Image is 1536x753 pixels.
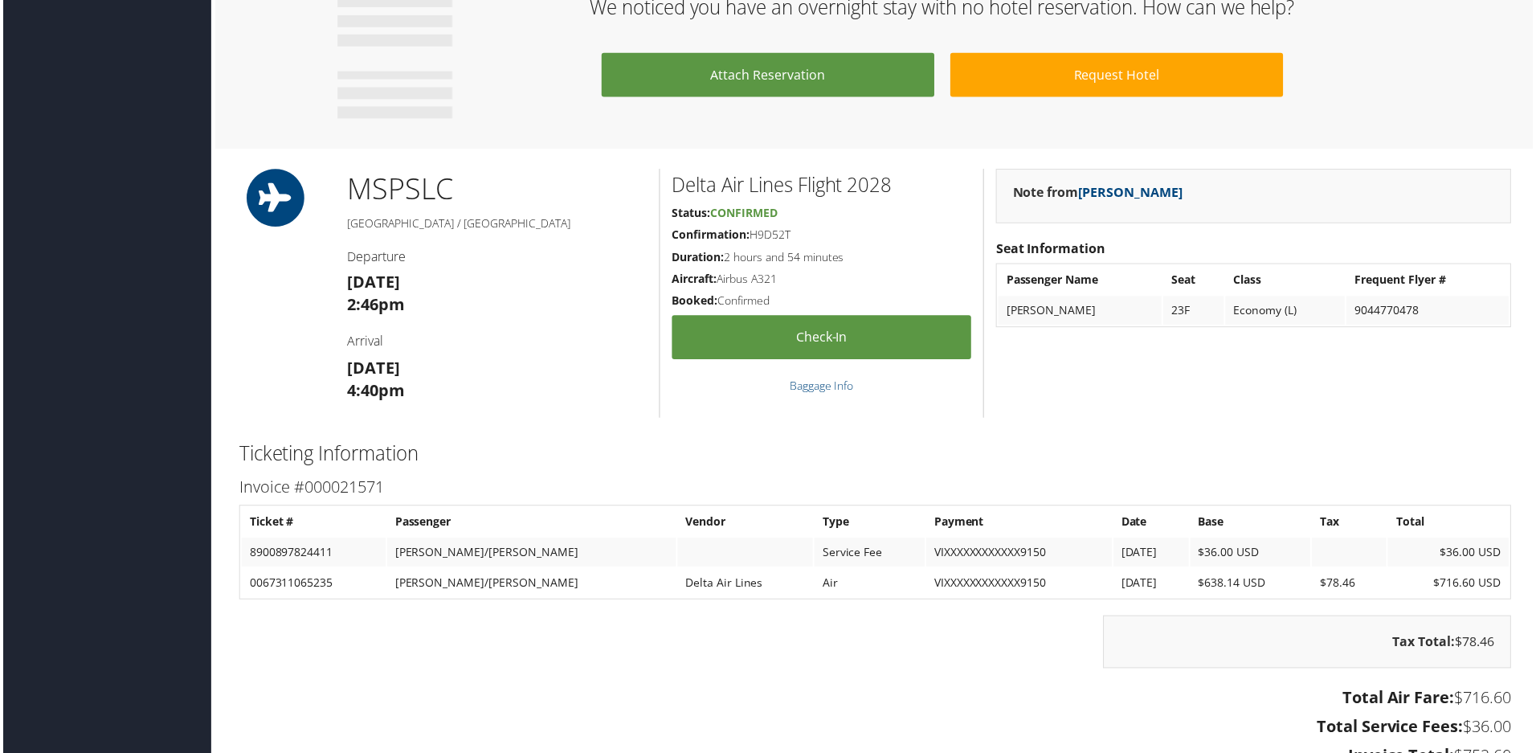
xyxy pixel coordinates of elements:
h3: $716.60 [237,690,1514,712]
td: $36.00 USD [1192,540,1313,569]
h3: $36.00 [237,718,1514,741]
h1: MSP SLC [345,170,647,210]
td: Air [815,571,925,600]
th: Passenger Name [999,267,1163,296]
strong: Total Air Fare: [1345,690,1457,711]
td: Economy (L) [1228,297,1348,326]
strong: [DATE] [345,358,398,380]
td: [PERSON_NAME]/[PERSON_NAME] [386,571,676,600]
th: Frequent Flyer # [1349,267,1512,296]
td: $716.60 USD [1391,571,1512,600]
strong: Note from [1014,184,1184,202]
th: Vendor [677,510,814,538]
th: Payment [927,510,1113,538]
h5: H9D52T [672,227,972,243]
span: Confirmed [710,206,778,221]
a: Attach Reservation [601,53,935,97]
strong: [DATE] [345,272,398,294]
th: Tax [1314,510,1389,538]
strong: Aircraft: [672,272,717,288]
td: VIXXXXXXXXXXXX9150 [927,540,1113,569]
th: Ticket # [239,510,384,538]
td: Delta Air Lines [677,571,814,600]
h5: [GEOGRAPHIC_DATA] / [GEOGRAPHIC_DATA] [345,216,647,232]
th: Seat [1165,267,1226,296]
h5: 2 hours and 54 minutes [672,250,972,266]
td: $78.46 [1314,571,1389,600]
td: 8900897824411 [239,540,384,569]
strong: Tax Total: [1395,636,1458,653]
h4: Departure [345,248,647,266]
td: [DATE] [1115,540,1191,569]
td: Service Fee [815,540,925,569]
strong: 4:40pm [345,381,403,403]
th: Passenger [386,510,676,538]
h4: Arrival [345,334,647,351]
strong: Confirmation: [672,227,750,243]
td: VIXXXXXXXXXXXX9150 [927,571,1113,600]
td: [PERSON_NAME]/[PERSON_NAME] [386,540,676,569]
td: $638.14 USD [1192,571,1313,600]
td: 0067311065235 [239,571,384,600]
h5: Airbus A321 [672,272,972,289]
h3: Invoice #000021571 [237,478,1514,501]
a: Check-in [672,317,972,361]
th: Date [1115,510,1191,538]
h5: Confirmed [672,294,972,310]
td: 9044770478 [1349,297,1512,326]
th: Type [815,510,925,538]
strong: 2:46pm [345,295,403,317]
strong: Status: [672,206,710,221]
td: [DATE] [1115,571,1191,600]
a: [PERSON_NAME] [1080,184,1184,202]
strong: Seat Information [997,240,1107,258]
strong: Duration: [672,250,724,265]
a: Baggage Info [790,379,854,395]
td: 23F [1165,297,1226,326]
div: $78.46 [1105,618,1514,671]
th: Base [1192,510,1313,538]
strong: Total Service Fees: [1319,718,1466,740]
strong: Booked: [672,294,717,309]
a: Request Hotel [951,53,1285,97]
h2: Delta Air Lines Flight 2028 [672,172,972,199]
th: Class [1228,267,1348,296]
td: [PERSON_NAME] [999,297,1163,326]
h2: Ticketing Information [237,442,1514,469]
td: $36.00 USD [1391,540,1512,569]
th: Total [1391,510,1512,538]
